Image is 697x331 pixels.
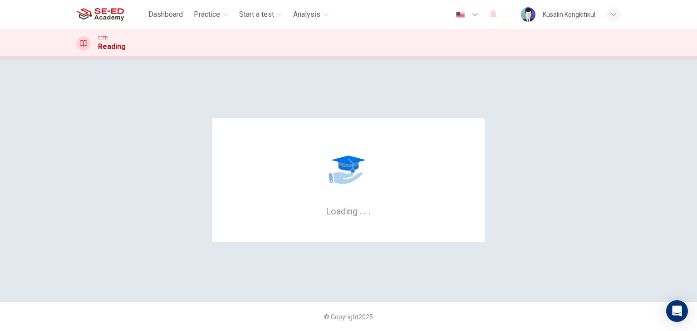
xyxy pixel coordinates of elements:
[368,203,371,218] h6: .
[76,5,145,24] a: SE-ED Academy logo
[359,203,362,218] h6: .
[543,9,595,20] div: Kusalin Kongkitikul
[236,6,286,23] button: Start a test
[290,6,332,23] button: Analysis
[293,9,320,20] span: Analysis
[363,203,367,218] h6: .
[324,313,373,321] span: © Copyright 2025
[98,41,126,52] h1: Reading
[326,205,371,217] h6: Loading
[194,9,220,20] span: Practice
[666,300,688,322] div: Open Intercom Messenger
[148,9,183,20] span: Dashboard
[98,35,108,41] span: CEFR
[76,5,124,24] img: SE-ED Academy logo
[521,7,535,22] img: Profile picture
[190,6,232,23] button: Practice
[239,9,274,20] span: Start a test
[455,11,466,18] img: en
[145,6,187,23] button: Dashboard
